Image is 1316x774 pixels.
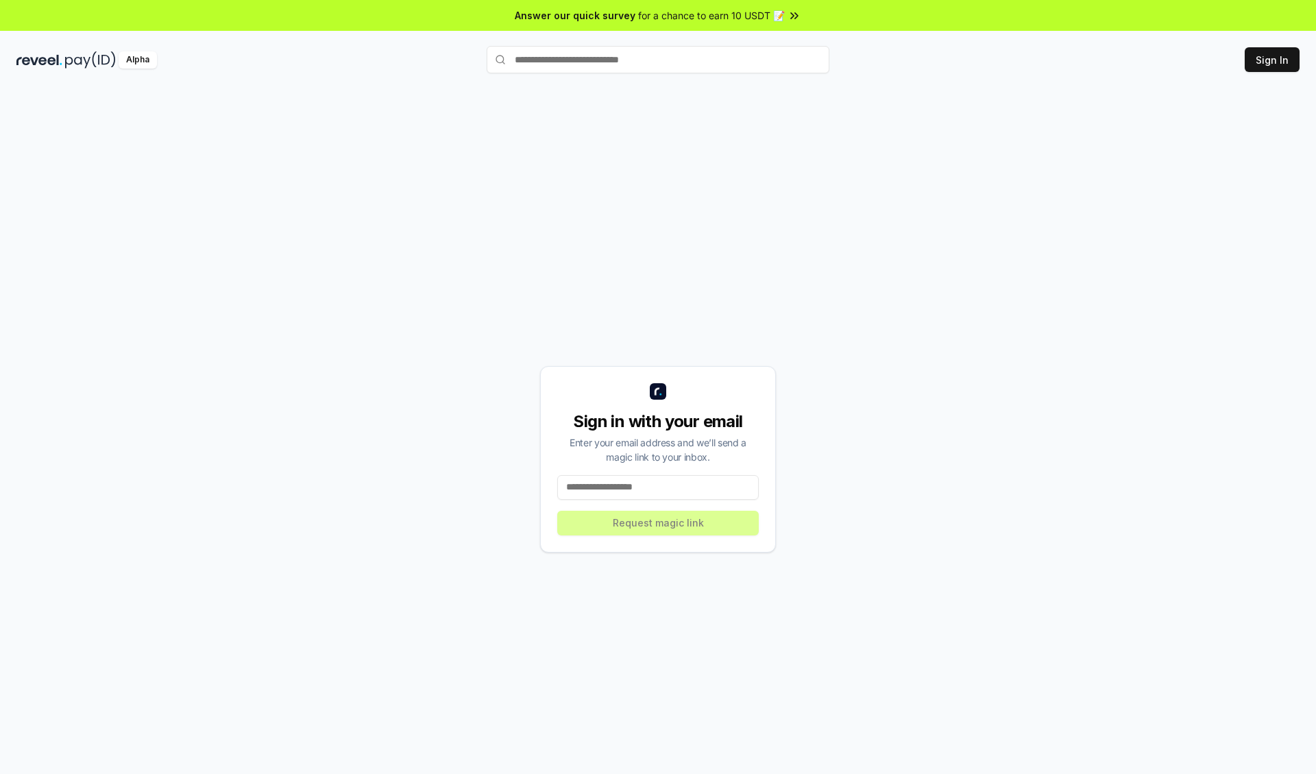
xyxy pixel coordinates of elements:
div: Sign in with your email [557,411,759,433]
img: reveel_dark [16,51,62,69]
span: Answer our quick survey [515,8,635,23]
img: pay_id [65,51,116,69]
button: Sign In [1245,47,1300,72]
div: Alpha [119,51,157,69]
span: for a chance to earn 10 USDT 📝 [638,8,785,23]
div: Enter your email address and we’ll send a magic link to your inbox. [557,435,759,464]
img: logo_small [650,383,666,400]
